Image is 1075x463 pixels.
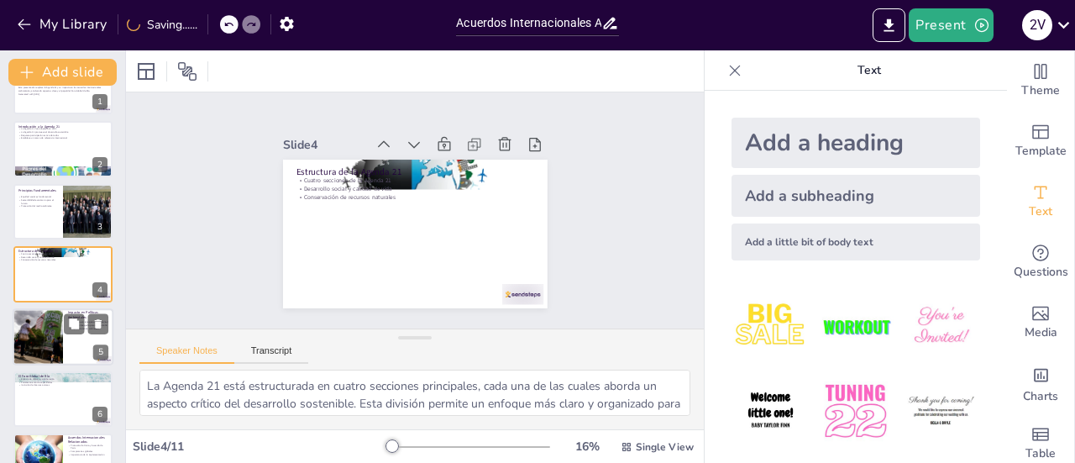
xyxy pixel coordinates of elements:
button: Add slide [8,59,117,86]
p: Estructura de la Agenda 21 [18,249,107,254]
p: Protección del medio ambiente [18,204,58,208]
img: 5.jpeg [816,372,894,450]
span: Single View [636,440,694,454]
div: Get real-time input from your audience [1007,232,1074,292]
span: Position [177,61,197,82]
div: Add ready made slides [1007,111,1074,171]
p: Sostenibilidad económica para el futuro [18,198,58,204]
button: Present [909,8,993,42]
div: 1 [92,94,107,109]
div: 3 [13,184,113,239]
span: Theme [1021,82,1060,100]
span: Questions [1014,263,1068,281]
div: Slide 4 [370,63,437,135]
p: Protocolo de Kioto y Acuerdo de París [68,445,107,450]
div: 5 [93,345,108,360]
p: Esta presentación explora la Agenda 21 y su impacto en los acuerdos internacionales ambientales, ... [18,87,107,92]
p: Introducción a la Agenda 21 [18,124,107,129]
div: 4 [13,246,113,302]
p: Mayor conciencia ambiental [68,327,108,330]
button: Speaker Notes [139,345,234,364]
div: 2 [92,157,107,172]
p: Cuatro secciones de la Agenda 21 [18,253,107,256]
div: Add images, graphics, shapes or video [1007,292,1074,353]
img: 4.jpeg [732,372,810,450]
span: Table [1025,445,1056,463]
div: 16 % [567,439,607,455]
button: Delete Slide [88,313,108,334]
input: Insert title [456,11,600,35]
div: 6 [92,407,107,422]
span: Media [1025,324,1057,342]
p: Principios Fundamentales [18,188,58,193]
p: Enfoque integrado para el desarrollo [68,324,108,327]
div: 4 [92,282,107,297]
div: Add a subheading [732,175,980,217]
p: Espacio de diálogo y colaboración [18,377,107,381]
img: 6.jpeg [902,372,980,450]
p: Desarrollo social y calidad de vida [349,105,514,287]
img: 1.jpeg [732,287,810,366]
img: 3.jpeg [902,287,980,366]
div: 2 v [1022,10,1052,40]
div: Add a little bit of body text [732,224,980,260]
div: 5 [13,308,113,366]
p: Generated with [URL] [18,92,107,96]
span: Template [1015,142,1067,160]
div: Saving...... [127,17,197,33]
p: Desarrollo social y calidad de vida [18,255,107,259]
button: 2 v [1022,8,1052,42]
div: Add a heading [732,118,980,168]
p: Fortalecimiento de capacidades [18,381,107,384]
p: Compromisos globales [68,450,107,454]
p: Influencia en la legislación ambiental [68,320,108,324]
p: La Agenda 21 fue adoptada en 1992 [18,127,107,130]
div: 2 [13,121,113,176]
p: La Agenda 21 promueve el desarrollo sostenible [18,130,107,134]
p: Equidad social es fundamental [18,195,58,198]
button: Duplicate Slide [64,313,84,334]
p: El Foro Global de Río [18,374,107,379]
div: 1 [13,59,113,114]
div: Change the overall theme [1007,50,1074,111]
div: 6 [13,371,113,427]
p: Conservación de recursos naturales [343,110,508,292]
p: Importancia de la implementación [68,454,107,457]
p: Acuerdos Internacionales Relacionados [68,435,107,445]
img: 2.jpeg [816,287,894,366]
p: Inclusión de diversos actores [18,384,107,387]
div: Add text boxes [1007,171,1074,232]
textarea: La Agenda 21 está estructurada en cuatro secciones principales, cada una de las cuales aborda un ... [139,370,690,416]
p: Impacto en Políticas Ambientales [68,310,108,319]
button: My Library [13,11,114,38]
p: Establece un marco de referencia internacional [18,136,107,139]
p: Estructura de la Agenda 21 [359,92,528,277]
p: Conservación de recursos naturales [18,259,107,262]
p: Cuatro secciones de la Agenda 21 [354,99,520,281]
button: Transcript [234,345,309,364]
span: Charts [1023,387,1058,406]
p: Requiere participación activa de todos [18,134,107,137]
p: Text [748,50,990,91]
button: Export to PowerPoint [873,8,905,42]
div: Add charts and graphs [1007,353,1074,413]
div: 3 [92,219,107,234]
div: Layout [133,58,160,85]
span: Text [1029,203,1052,221]
div: Slide 4 / 11 [133,439,389,455]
